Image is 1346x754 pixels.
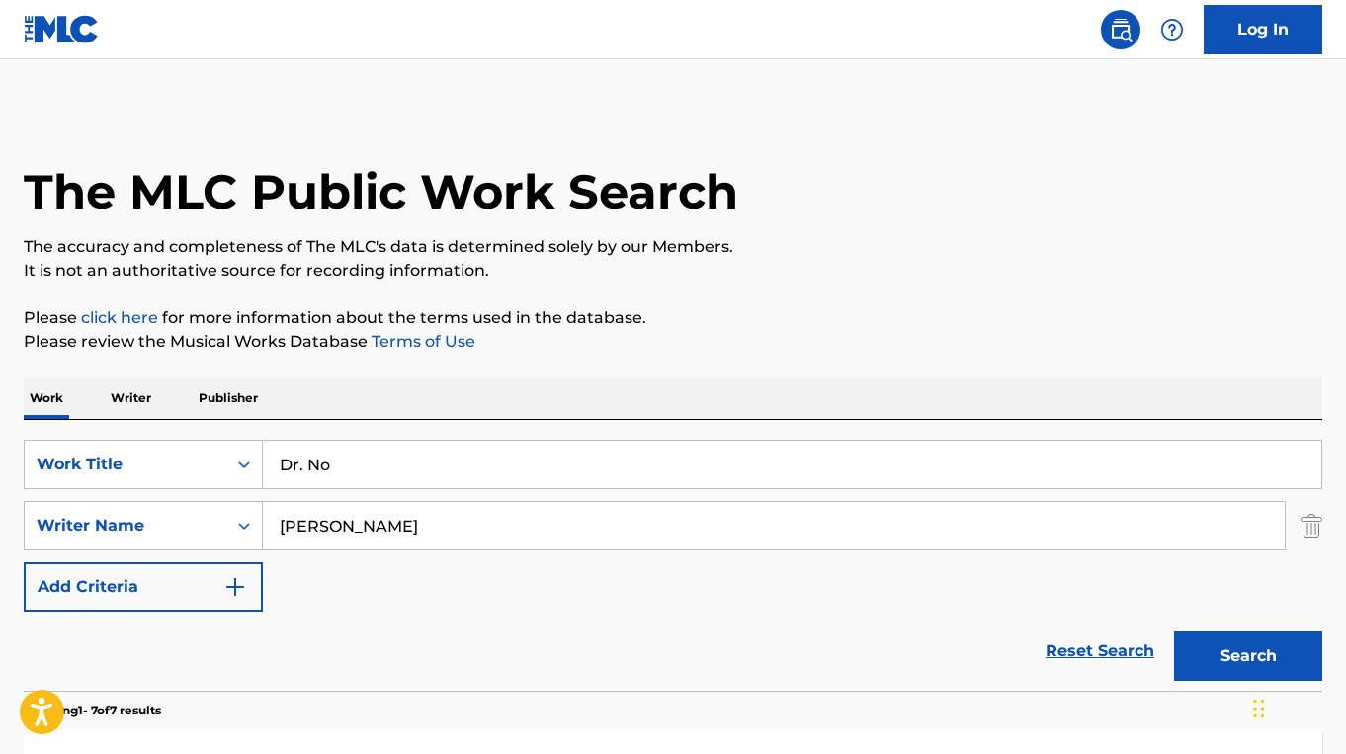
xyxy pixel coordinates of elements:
[24,235,1322,259] p: The accuracy and completeness of The MLC's data is determined solely by our Members.
[24,330,1322,354] p: Please review the Musical Works Database
[37,514,214,538] div: Writer Name
[368,332,475,351] a: Terms of Use
[1036,629,1164,673] a: Reset Search
[1152,10,1192,49] div: Help
[1204,5,1322,54] a: Log In
[223,575,247,599] img: 9d2ae6d4665cec9f34b9.svg
[24,15,100,43] img: MLC Logo
[24,162,738,221] h1: The MLC Public Work Search
[24,377,69,419] p: Work
[1247,659,1346,754] iframe: Chat Widget
[1301,501,1322,550] img: Delete Criterion
[1253,679,1265,738] div: Drag
[24,440,1322,691] form: Search Form
[1160,18,1184,42] img: help
[37,453,214,476] div: Work Title
[81,308,158,327] a: click here
[1174,631,1322,681] button: Search
[24,562,263,612] button: Add Criteria
[105,377,157,419] p: Writer
[193,377,264,419] p: Publisher
[24,702,161,719] p: Showing 1 - 7 of 7 results
[1101,10,1140,49] a: Public Search
[24,259,1322,283] p: It is not an authoritative source for recording information.
[1109,18,1133,42] img: search
[24,306,1322,330] p: Please for more information about the terms used in the database.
